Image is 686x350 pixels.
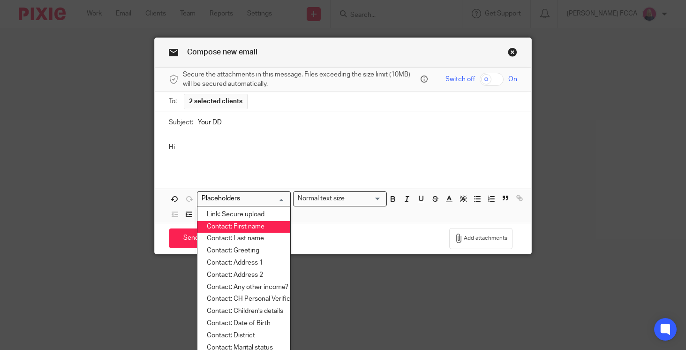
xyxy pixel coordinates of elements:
span: Add attachments [464,235,507,242]
li: Contact: Any other income? [197,282,290,294]
li: Contact: Last name [197,233,290,245]
span: 2 selected clients [189,97,242,106]
li: Contact: Greeting [197,245,290,257]
p: Hi [169,143,517,152]
span: Secure the attachments in this message. Files exceeding the size limit (10MB) will be secured aut... [183,70,418,89]
span: Normal text size [295,194,347,204]
span: Switch off [445,75,475,84]
input: Search for option [347,194,381,204]
div: Placeholders [197,191,291,206]
span: On [508,75,517,84]
li: Contact: First name [197,221,290,233]
label: To: [169,97,179,106]
li: Contact: Children's details [197,305,290,318]
label: Subject: [169,118,193,127]
button: Add attachments [449,228,513,249]
li: Contact: Date of Birth [197,318,290,330]
li: Contact: Address 1 [197,257,290,269]
a: Close this dialog window [508,47,517,60]
input: Search for option [198,194,285,204]
input: Send [169,228,213,249]
li: Link: Secure upload [197,209,290,221]
div: Search for option [293,191,387,206]
li: Contact: CH Personal Verification Code [197,293,290,305]
li: Contact: Address 2 [197,269,290,282]
div: Search for option [197,191,291,206]
span: Compose new email [187,48,257,56]
div: Text styles [293,191,387,206]
li: Contact: District [197,330,290,342]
